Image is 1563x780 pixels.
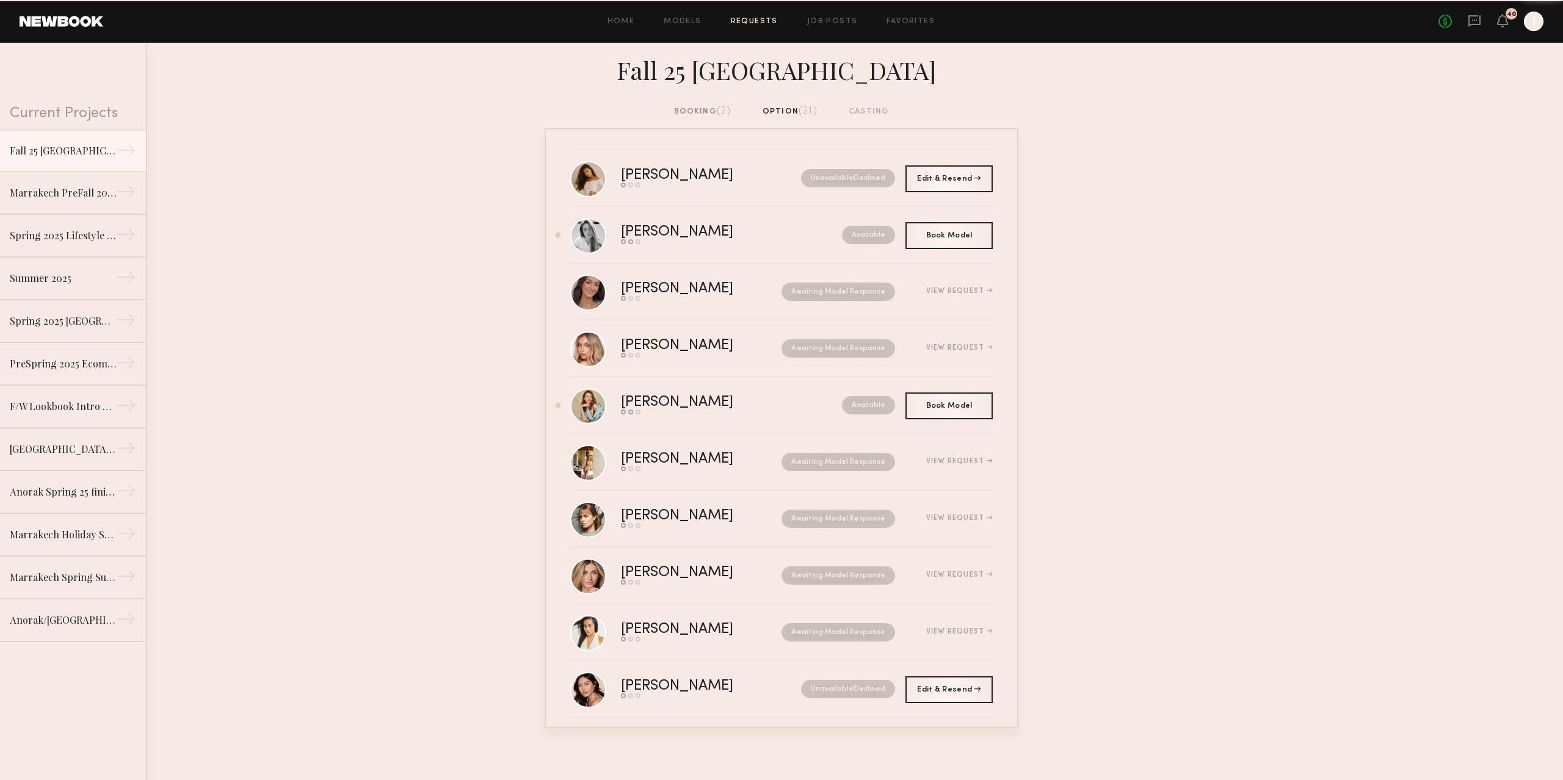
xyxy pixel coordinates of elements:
a: Models [664,18,701,26]
a: Favorites [887,18,935,26]
div: View Request [926,571,993,579]
a: [PERSON_NAME]UnavailableDeclined [570,150,993,207]
a: I [1524,12,1543,31]
div: → [116,182,136,206]
div: [PERSON_NAME] [621,282,758,296]
div: → [116,267,136,292]
a: Requests [731,18,778,26]
a: [PERSON_NAME]Awaiting Model ResponseView Request [570,264,993,320]
div: View Request [926,287,993,295]
div: Spring 2025 [GEOGRAPHIC_DATA] Ecomm Studio Shoot [10,314,116,328]
div: → [116,566,136,591]
div: Anorak Spring 25 finishing photoshoot [10,485,116,499]
div: View Request [926,515,993,522]
a: [PERSON_NAME]Awaiting Model ResponseView Request [570,547,993,604]
span: Edit & Resend [917,686,981,693]
div: 40 [1507,11,1516,18]
div: [PERSON_NAME] [621,225,788,239]
span: Book Model [926,402,973,410]
nb-request-status: Awaiting Model Response [781,453,895,471]
div: [GEOGRAPHIC_DATA] 25 Ecomm Shoot [10,442,116,457]
a: [PERSON_NAME]UnavailableDeclined [570,661,993,718]
span: (2) [717,106,731,116]
div: View Request [926,458,993,465]
a: [PERSON_NAME]Awaiting Model ResponseView Request [570,491,993,547]
div: PreSpring 2025 Ecomm Shoot [10,356,116,371]
div: [PERSON_NAME] [621,566,758,580]
a: Home [607,18,635,26]
div: Marrakech Spring Summer 2025 Lookbook [10,570,116,585]
div: Marrakech PreFall 2025 [10,186,116,200]
div: → [116,395,136,420]
div: [PERSON_NAME] [621,509,758,523]
div: F/W Lookbook Intro Clothing [10,399,116,414]
nb-request-status: Unavailable Declined [801,169,895,187]
div: → [116,353,136,377]
div: → [116,225,136,249]
nb-request-status: Awaiting Model Response [781,339,895,358]
div: [PERSON_NAME] [621,339,758,353]
a: [PERSON_NAME]Awaiting Model ResponseView Request [570,320,993,377]
div: Fall 25 [GEOGRAPHIC_DATA] [545,52,1018,85]
div: → [116,609,136,634]
div: [PERSON_NAME] [621,452,758,466]
a: [PERSON_NAME]Awaiting Model ResponseView Request [570,434,993,491]
nb-request-status: Unavailable Declined [801,680,895,698]
a: [PERSON_NAME]Available [570,377,993,434]
div: [PERSON_NAME] [621,679,767,693]
nb-request-status: Available [842,396,895,414]
div: Spring 2025 Lifestyle - [GEOGRAPHIC_DATA] [10,228,116,243]
nb-request-status: Awaiting Model Response [781,566,895,585]
div: → [116,438,136,463]
div: Anorak/[GEOGRAPHIC_DATA] Social Shoot [10,613,116,627]
div: Fall 25 [GEOGRAPHIC_DATA] [10,143,116,158]
a: [PERSON_NAME]Awaiting Model ResponseView Request [570,604,993,661]
span: Book Model [926,232,973,239]
div: [PERSON_NAME] [621,395,788,410]
span: Edit & Resend [917,175,981,182]
nb-request-status: Awaiting Model Response [781,283,895,301]
nb-request-status: Awaiting Model Response [781,623,895,641]
div: → [116,524,136,548]
div: Summer 2025 [10,271,116,286]
div: View Request [926,344,993,352]
a: Job Posts [807,18,858,26]
div: [PERSON_NAME] [621,168,767,182]
div: → [116,481,136,505]
div: Marrakech Holiday Shoot [10,527,116,542]
a: [PERSON_NAME]Available [570,207,993,264]
div: → [116,310,136,334]
div: [PERSON_NAME] [621,623,758,637]
nb-request-status: Awaiting Model Response [781,510,895,528]
div: → [116,140,136,165]
nb-request-status: Available [842,226,895,244]
div: booking [674,105,731,118]
div: View Request [926,628,993,635]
